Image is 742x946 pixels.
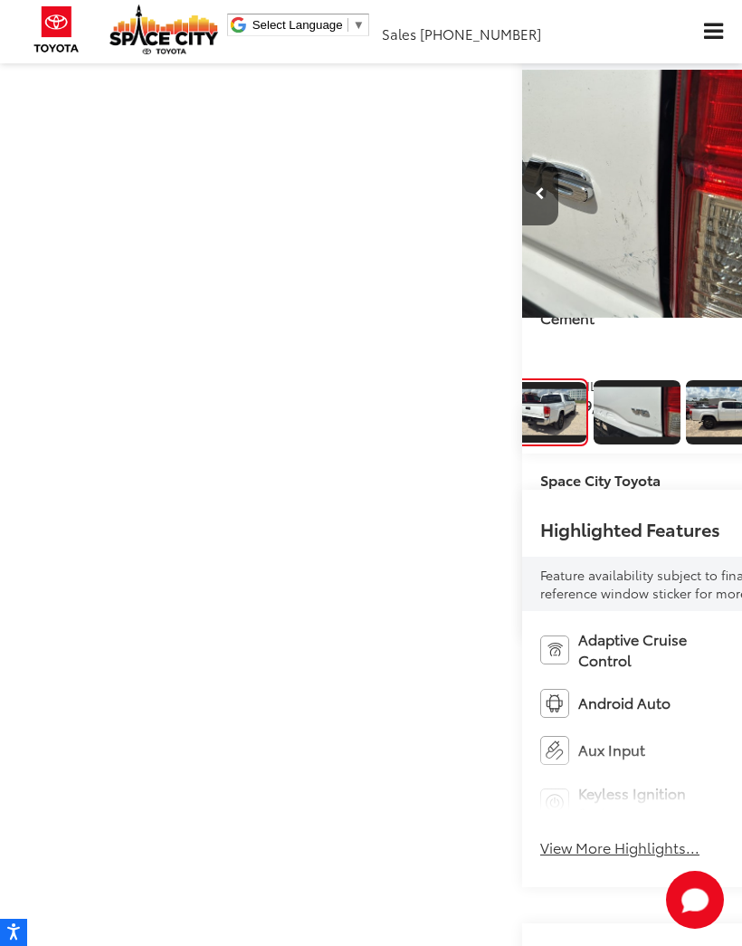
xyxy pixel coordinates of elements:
a: Expand Photo 6 [594,378,680,446]
span: Sales [382,24,416,43]
button: View More Highlights... [540,837,699,858]
img: Adaptive Cruise Control [540,635,569,664]
img: Space City Toyota [109,5,218,54]
h2: Highlighted Features [540,519,720,539]
span: Android Auto [578,693,671,713]
a: Select Language​ [252,18,365,32]
span: [PHONE_NUMBER] [420,24,541,43]
button: Toggle Chat Window [666,871,724,929]
svg: Start Chat [666,871,724,929]
img: 2023 Toyota TACOMA SR5 SR5 V6 [506,389,586,435]
button: Previous image [522,162,558,225]
span: Select Language [252,18,343,32]
img: 2023 Toyota TACOMA SR5 SR5 V6 [593,387,681,436]
span: ​ [347,18,348,32]
img: Android Auto [540,689,569,718]
span: ▼ [353,18,365,32]
img: Aux Input [540,736,569,765]
span: Adaptive Cruise Control [578,629,733,671]
a: Expand Photo 5 [505,378,588,446]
